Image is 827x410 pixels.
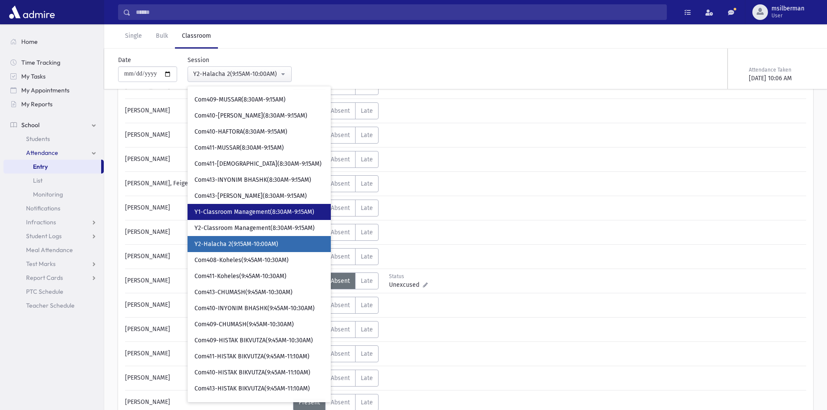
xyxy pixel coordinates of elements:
span: Y2-Classroom Management(8:30AM-9:15AM) [194,224,315,233]
span: Com410-[PERSON_NAME](8:30AM-9:15AM) [194,112,307,120]
span: Absent [331,302,350,309]
a: PTC Schedule [3,285,104,298]
a: Test Marks [3,257,104,271]
div: [PERSON_NAME] [121,102,293,119]
span: Late [361,107,373,115]
a: Notifications [3,201,104,215]
a: My Reports [3,97,104,111]
div: [PERSON_NAME] [121,248,293,265]
span: Late [361,204,373,212]
span: Com411-MUSSAR(8:30AM-9:15AM) [194,144,284,152]
div: AttTypes [293,224,379,241]
input: Search [131,4,666,20]
span: Absent [331,180,350,187]
a: Single [118,24,149,49]
a: Student Logs [3,229,104,243]
span: Y1-Classroom Management(8:30AM-9:15AM) [194,208,314,216]
span: Late [361,229,373,236]
span: List [33,177,43,184]
span: Com411-HISTAK BIKVUTZA(9:45AM-11:10AM) [194,352,310,361]
a: My Appointments [3,83,104,97]
span: Late [361,374,373,382]
span: Absent [331,204,350,212]
a: Report Cards [3,271,104,285]
label: Date [118,56,131,65]
span: My Tasks [21,72,46,80]
span: My Appointments [21,86,69,94]
div: AttTypes [293,175,379,192]
span: PTC Schedule [26,288,63,295]
span: Absent [331,326,350,333]
span: Late [361,350,373,358]
div: [PERSON_NAME] [121,370,293,387]
span: Com409-CHUMASH(9:45AM-10:30AM) [194,320,294,329]
span: Com411-[DEMOGRAPHIC_DATA](8:30AM-9:15AM) [194,160,322,168]
span: Notifications [26,204,60,212]
div: [PERSON_NAME] [121,272,293,289]
div: Status [389,272,428,280]
div: [PERSON_NAME] [121,224,293,241]
span: Absent [331,131,350,139]
span: Report Cards [26,274,63,282]
a: Entry [3,160,101,174]
span: Com410-HISTAK BIKVUTZA(9:45AM-11:10AM) [194,368,310,377]
div: [PERSON_NAME] [121,151,293,168]
span: Com413-CHUMASH(9:45AM-10:30AM) [194,288,293,297]
span: Late [361,180,373,187]
span: My Reports [21,100,53,108]
div: [DATE] 10:06 AM [749,74,811,83]
img: AdmirePro [7,3,57,21]
span: Monitoring [33,190,63,198]
div: AttTypes [293,370,379,387]
div: Y2-Halacha 2(9:15AM-10:00AM) [193,69,279,79]
div: AttTypes [293,248,379,265]
a: Classroom [175,24,218,49]
span: Absent [331,399,350,406]
button: Y2-Halacha 2(9:15AM-10:00AM) [188,66,292,82]
span: Com413-HISTAK BIKVUTZA(9:45AM-11:10AM) [194,384,310,393]
a: Infractions [3,215,104,229]
a: Monitoring [3,187,104,201]
span: Late [361,399,373,406]
a: My Tasks [3,69,104,83]
span: Late [361,277,373,285]
a: List [3,174,104,187]
label: Session [188,56,209,65]
span: Com413-[PERSON_NAME](8:30AM-9:15AM) [194,192,307,200]
span: Time Tracking [21,59,60,66]
div: [PERSON_NAME] [121,297,293,314]
span: Absent [331,277,350,285]
span: Infractions [26,218,56,226]
span: User [771,12,804,19]
span: Com409-HISTAK BIKVUTZA(9:45AM-10:30AM) [194,336,313,345]
div: AttTypes [293,200,379,216]
div: [PERSON_NAME] [121,200,293,216]
span: Com410-INYONIM BHASHK(9:45AM-10:30AM) [194,304,315,313]
div: AttTypes [293,102,379,119]
span: Y2-Halacha 2(9:15AM-10:00AM) [194,240,278,249]
span: Unexcused [389,280,423,289]
span: Com409-MUSSAR(8:30AM-9:15AM) [194,95,286,104]
span: Com413-INYONIM BHASHK(8:30AM-9:15AM) [194,176,311,184]
a: Meal Attendance [3,243,104,257]
a: Students [3,132,104,146]
span: Absent [331,156,350,163]
span: Home [21,38,38,46]
span: Entry [33,163,48,171]
div: AttTypes [293,345,379,362]
a: Bulk [149,24,175,49]
span: Com410-HAFTORA(8:30AM-9:15AM) [194,128,287,136]
a: Home [3,35,104,49]
div: Attendance Taken [749,66,811,74]
div: AttTypes [293,272,379,289]
div: [PERSON_NAME] [121,321,293,338]
div: [PERSON_NAME] [121,127,293,144]
span: Absent [331,350,350,358]
span: Student Logs [26,232,62,240]
span: Late [361,131,373,139]
a: Teacher Schedule [3,298,104,312]
span: Late [361,302,373,309]
div: [PERSON_NAME] [121,345,293,362]
a: School [3,118,104,132]
a: Attendance [3,146,104,160]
